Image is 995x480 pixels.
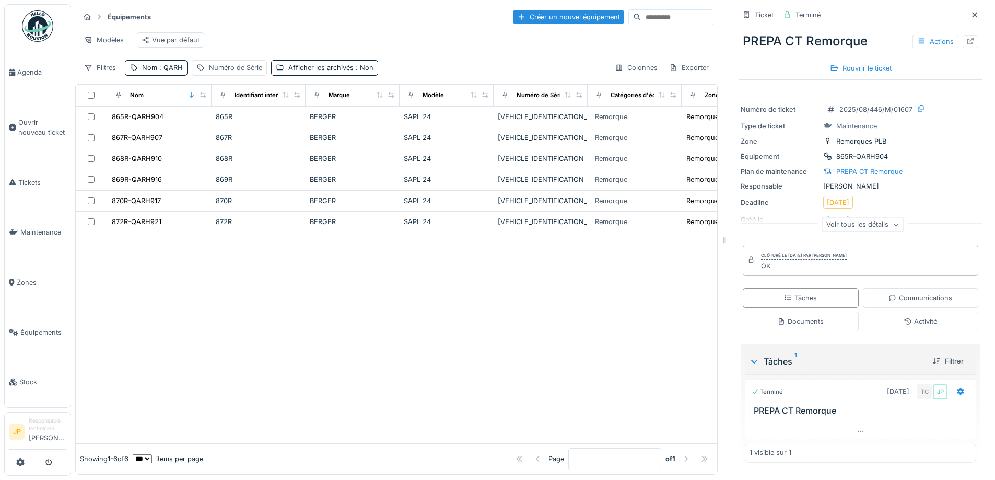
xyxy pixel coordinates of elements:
a: JP Responsable technicien[PERSON_NAME] [9,417,66,450]
span: Maintenance [20,227,66,237]
div: SAPL 24 [404,133,489,143]
span: Zones [17,277,66,287]
div: Marque [329,91,350,100]
div: Remorques PLB [686,217,736,227]
div: Communications [888,293,952,303]
sup: 1 [794,355,797,368]
div: Numéro de ticket [741,104,819,114]
div: SAPL 24 [404,112,489,122]
div: SAPL 24 [404,174,489,184]
div: Remorques PLB [686,154,736,163]
div: Filtres [79,60,121,75]
div: 1 visible sur 1 [750,448,791,458]
div: Terminé [795,10,821,20]
div: 870R [216,196,301,206]
div: Ticket [755,10,774,20]
div: Plan de maintenance [741,167,819,177]
a: Tickets [5,158,71,208]
div: Page [548,454,564,464]
div: Nom [130,91,144,100]
a: Maintenance [5,207,71,257]
div: 865R-QARH904 [836,151,888,161]
div: 869R [216,174,301,184]
div: 2025/08/446/M/01607 [839,104,912,114]
div: 872R [216,217,301,227]
div: Remorque [595,112,627,122]
div: [VEHICLE_IDENTIFICATION_NUMBER] [498,112,583,122]
div: BERGER [310,196,395,206]
div: [VEHICLE_IDENTIFICATION_NUMBER] [498,196,583,206]
div: Documents [777,317,824,326]
div: [DATE] [887,387,909,396]
span: : Non [354,64,373,72]
div: [VEHICLE_IDENTIFICATION_NUMBER] [498,217,583,227]
div: 869R-QARH916 [112,174,162,184]
div: JP [933,384,947,399]
div: OK [761,261,847,271]
div: Showing 1 - 6 of 6 [80,454,128,464]
div: BERGER [310,217,395,227]
div: SAPL 24 [404,154,489,163]
div: 870R-QARH917 [112,196,161,206]
div: [DATE] [827,197,849,207]
div: Actions [912,34,958,49]
div: Colonnes [610,60,662,75]
div: Remorques PLB [686,112,736,122]
a: Zones [5,257,71,308]
span: Équipements [20,327,66,337]
div: 865R-QARH904 [112,112,163,122]
div: Remorque [595,174,627,184]
div: Remorques PLB [686,174,736,184]
div: Remorques PLB [686,133,736,143]
div: Activité [904,317,937,326]
li: [PERSON_NAME] [29,417,66,447]
div: [VEHICLE_IDENTIFICATION_NUMBER] [498,154,583,163]
div: Exporter [664,60,713,75]
div: Maintenance [836,121,877,131]
span: : QARH [157,64,183,72]
div: Créer un nouvel équipement [513,10,624,24]
div: Deadline [741,197,819,207]
div: Remorque [595,154,627,163]
span: Agenda [17,67,66,77]
div: 867R-QARH907 [112,133,162,143]
div: TC [917,384,932,399]
div: BERGER [310,154,395,163]
div: Tâches [784,293,817,303]
a: Agenda [5,48,71,98]
div: 868R-QARH910 [112,154,162,163]
h3: PREPA CT Remorque [754,406,971,416]
div: BERGER [310,133,395,143]
div: items per page [133,454,203,464]
div: Remorques PLB [836,136,886,146]
div: Nom [142,63,183,73]
div: PREPA CT Remorque [836,167,903,177]
div: Filtrer [928,354,968,368]
div: Remorque [595,217,627,227]
div: Type de ticket [741,121,819,131]
div: 867R [216,133,301,143]
div: Afficher les archivés [288,63,373,73]
div: [VEHICLE_IDENTIFICATION_NUMBER] [498,174,583,184]
div: 868R [216,154,301,163]
div: Modèles [79,32,128,48]
div: Clôturé le [DATE] par [PERSON_NAME] [761,252,847,260]
div: Vue par défaut [142,35,200,45]
div: SAPL 24 [404,217,489,227]
div: BERGER [310,112,395,122]
div: Tâches [749,355,924,368]
span: Stock [19,377,66,387]
div: 865R [216,112,301,122]
a: Stock [5,357,71,407]
span: Ouvrir nouveau ticket [18,118,66,137]
div: SAPL 24 [404,196,489,206]
a: Ouvrir nouveau ticket [5,98,71,158]
div: Numéro de Série [209,63,262,73]
div: 872R-QARH921 [112,217,161,227]
span: Tickets [18,178,66,188]
div: Remorques PLB [686,196,736,206]
img: Badge_color-CXgf-gQk.svg [22,10,53,42]
strong: of 1 [665,454,675,464]
div: Voir tous les détails [822,217,904,232]
div: Remorque [595,133,627,143]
